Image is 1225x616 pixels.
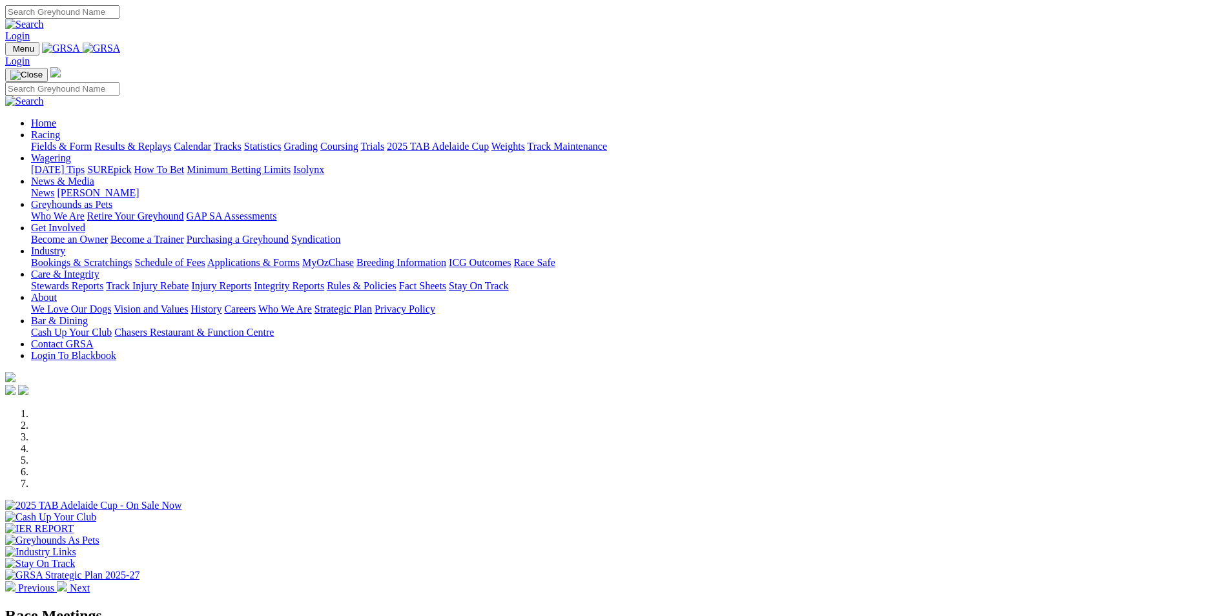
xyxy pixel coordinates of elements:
[114,327,274,338] a: Chasers Restaurant & Function Centre
[284,141,318,152] a: Grading
[5,42,39,56] button: Toggle navigation
[31,152,71,163] a: Wagering
[291,234,340,245] a: Syndication
[5,535,99,546] img: Greyhounds As Pets
[224,303,256,314] a: Careers
[5,523,74,535] img: IER REPORT
[31,257,1220,269] div: Industry
[31,303,111,314] a: We Love Our Dogs
[360,141,384,152] a: Trials
[174,141,211,152] a: Calendar
[5,56,30,67] a: Login
[31,327,112,338] a: Cash Up Your Club
[5,96,44,107] img: Search
[31,327,1220,338] div: Bar & Dining
[70,582,90,593] span: Next
[314,303,372,314] a: Strategic Plan
[31,303,1220,315] div: About
[31,257,132,268] a: Bookings & Scratchings
[327,280,396,291] a: Rules & Policies
[10,70,43,80] img: Close
[106,280,189,291] a: Track Injury Rebate
[191,280,251,291] a: Injury Reports
[5,570,139,581] img: GRSA Strategic Plan 2025-27
[31,292,57,303] a: About
[31,280,103,291] a: Stewards Reports
[254,280,324,291] a: Integrity Reports
[134,164,185,175] a: How To Bet
[528,141,607,152] a: Track Maintenance
[387,141,489,152] a: 2025 TAB Adelaide Cup
[5,19,44,30] img: Search
[57,582,90,593] a: Next
[42,43,80,54] img: GRSA
[214,141,242,152] a: Tracks
[31,164,85,175] a: [DATE] Tips
[5,372,15,382] img: logo-grsa-white.png
[31,234,108,245] a: Become an Owner
[491,141,525,152] a: Weights
[449,257,511,268] a: ICG Outcomes
[31,118,56,128] a: Home
[190,303,221,314] a: History
[5,582,57,593] a: Previous
[5,581,15,591] img: chevron-left-pager-white.svg
[399,280,446,291] a: Fact Sheets
[31,187,54,198] a: News
[187,164,291,175] a: Minimum Betting Limits
[375,303,435,314] a: Privacy Policy
[187,210,277,221] a: GAP SA Assessments
[207,257,300,268] a: Applications & Forms
[5,385,15,395] img: facebook.svg
[5,82,119,96] input: Search
[31,338,93,349] a: Contact GRSA
[114,303,188,314] a: Vision and Values
[83,43,121,54] img: GRSA
[5,511,96,523] img: Cash Up Your Club
[449,280,508,291] a: Stay On Track
[57,187,139,198] a: [PERSON_NAME]
[5,68,48,82] button: Toggle navigation
[134,257,205,268] a: Schedule of Fees
[356,257,446,268] a: Breeding Information
[31,210,85,221] a: Who We Are
[5,30,30,41] a: Login
[31,280,1220,292] div: Care & Integrity
[31,187,1220,199] div: News & Media
[302,257,354,268] a: MyOzChase
[31,199,112,210] a: Greyhounds as Pets
[244,141,282,152] a: Statistics
[87,210,184,221] a: Retire Your Greyhound
[320,141,358,152] a: Coursing
[5,5,119,19] input: Search
[87,164,131,175] a: SUREpick
[110,234,184,245] a: Become a Trainer
[31,245,65,256] a: Industry
[50,67,61,77] img: logo-grsa-white.png
[5,500,182,511] img: 2025 TAB Adelaide Cup - On Sale Now
[31,129,60,140] a: Racing
[513,257,555,268] a: Race Safe
[5,546,76,558] img: Industry Links
[13,44,34,54] span: Menu
[31,315,88,326] a: Bar & Dining
[57,581,67,591] img: chevron-right-pager-white.svg
[31,234,1220,245] div: Get Involved
[31,141,1220,152] div: Racing
[258,303,312,314] a: Who We Are
[94,141,171,152] a: Results & Replays
[31,350,116,361] a: Login To Blackbook
[18,582,54,593] span: Previous
[31,176,94,187] a: News & Media
[187,234,289,245] a: Purchasing a Greyhound
[31,141,92,152] a: Fields & Form
[293,164,324,175] a: Isolynx
[31,269,99,280] a: Care & Integrity
[5,558,75,570] img: Stay On Track
[31,222,85,233] a: Get Involved
[31,210,1220,222] div: Greyhounds as Pets
[31,164,1220,176] div: Wagering
[18,385,28,395] img: twitter.svg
